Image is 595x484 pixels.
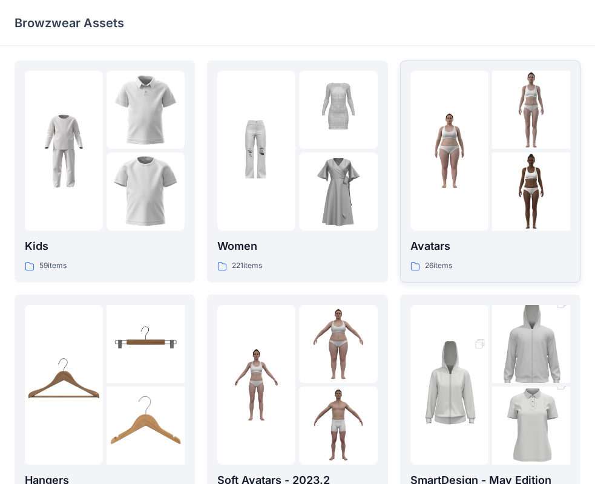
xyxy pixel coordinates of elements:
img: folder 3 [107,152,185,231]
img: folder 3 [492,152,570,231]
p: 59 items [39,260,67,272]
a: folder 1folder 2folder 3Avatars26items [400,60,580,283]
p: Women [217,238,377,255]
p: Browzwear Assets [15,15,124,31]
img: folder 1 [25,112,103,190]
img: folder 2 [107,305,185,383]
img: folder 3 [299,387,377,465]
p: Avatars [410,238,570,255]
img: folder 3 [107,387,185,465]
img: folder 1 [25,345,103,423]
img: folder 2 [299,71,377,149]
p: 26 items [425,260,452,272]
a: folder 1folder 2folder 3Kids59items [15,60,195,283]
a: folder 1folder 2folder 3Women221items [207,60,387,283]
img: folder 2 [299,305,377,383]
img: folder 1 [217,112,295,190]
p: Kids [25,238,185,255]
p: 221 items [232,260,262,272]
img: folder 2 [492,71,570,149]
img: folder 1 [217,345,295,423]
img: folder 2 [492,286,570,403]
img: folder 3 [299,152,377,231]
img: folder 1 [410,326,488,443]
img: folder 1 [410,112,488,190]
img: folder 2 [107,71,185,149]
